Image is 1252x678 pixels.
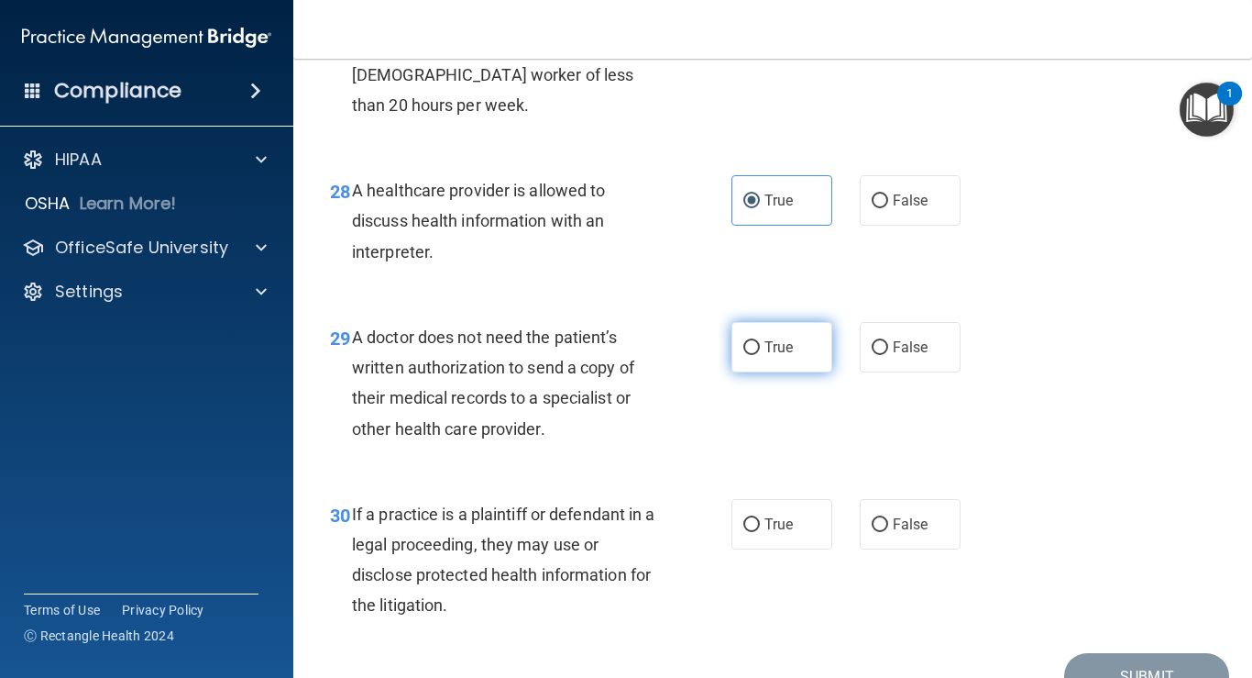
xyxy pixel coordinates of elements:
[22,281,267,303] a: Settings
[1180,83,1234,137] button: Open Resource Center, 1 new notification
[743,195,760,208] input: True
[893,339,928,356] span: False
[743,341,760,355] input: True
[330,328,350,350] span: 29
[743,518,760,532] input: True
[54,78,181,104] h4: Compliance
[80,193,177,215] p: Learn More!
[764,516,793,533] span: True
[872,341,888,355] input: False
[24,601,100,619] a: Terms of Use
[330,505,350,527] span: 30
[872,195,888,208] input: False
[22,149,267,171] a: HIPAA
[893,516,928,533] span: False
[55,237,228,259] p: OfficeSafe University
[352,505,655,616] span: If a practice is a plaintiff or defendant in a legal proceeding, they may use or disclose protect...
[25,193,71,215] p: OSHA
[764,192,793,209] span: True
[352,328,634,439] span: A doctor does not need the patient’s written authorization to send a copy of their medical record...
[1226,94,1233,117] div: 1
[352,181,606,261] span: A healthcare provider is allowed to discuss health information with an interpreter.
[55,149,102,171] p: HIPAA
[893,192,928,209] span: False
[24,627,174,645] span: Ⓒ Rectangle Health 2024
[122,601,204,619] a: Privacy Policy
[764,339,793,356] span: True
[55,281,123,303] p: Settings
[330,181,350,203] span: 28
[1160,552,1230,622] iframe: Drift Widget Chat Controller
[22,237,267,259] a: OfficeSafe University
[22,19,271,56] img: PMB logo
[872,518,888,532] input: False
